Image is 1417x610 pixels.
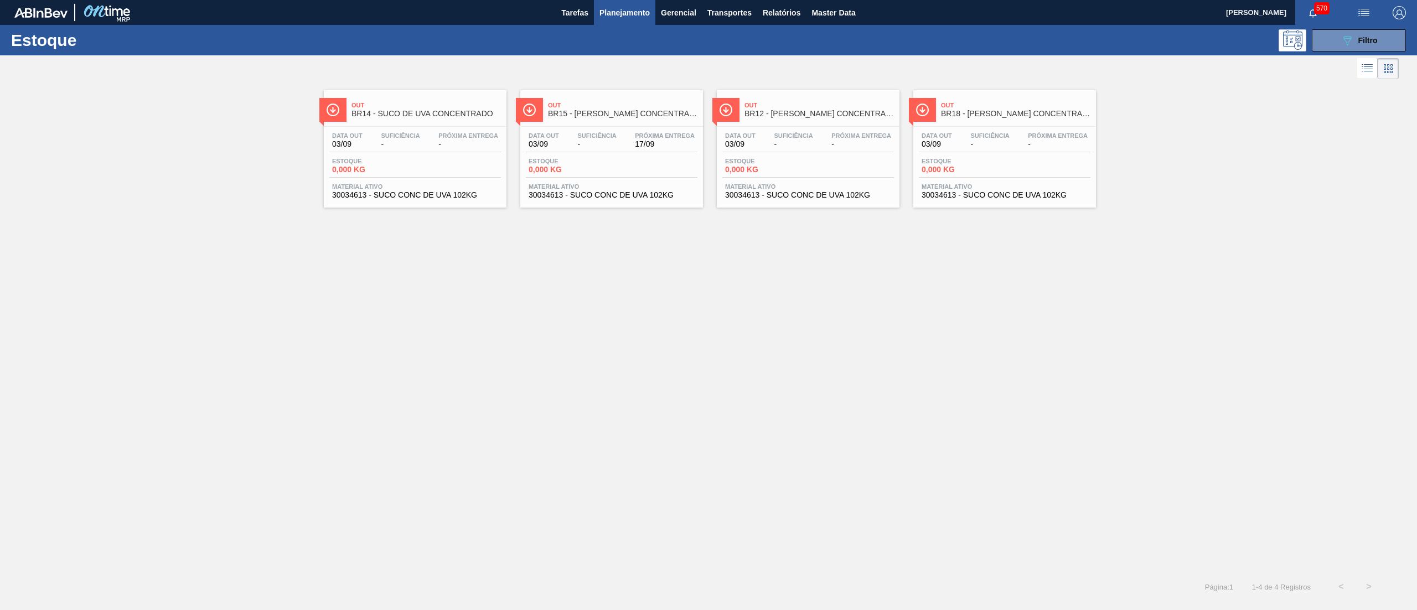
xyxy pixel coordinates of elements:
a: ÍconeOutBR12 - [PERSON_NAME] CONCENTRADOData out03/09Suficiência-Próxima Entrega-Estoque0,000 KGM... [708,82,905,208]
span: - [970,140,1009,148]
span: 30034613 - SUCO CONC DE UVA 102KG [725,191,891,199]
span: Material ativo [725,183,891,190]
span: Suficiência [970,132,1009,139]
div: Pogramando: nenhum usuário selecionado [1279,29,1306,51]
span: 30034613 - SUCO CONC DE UVA 102KG [922,191,1088,199]
a: ÍconeOutBR14 - SUCO DE UVA CONCENTRADOData out03/09Suficiência-Próxima Entrega-Estoque0,000 KGMat... [316,82,512,208]
span: Material ativo [529,183,695,190]
a: ÍconeOutBR15 - [PERSON_NAME] CONCENTRADOData out03/09Suficiência-Próxima Entrega17/09Estoque0,000... [512,82,708,208]
span: - [577,140,616,148]
span: - [381,140,420,148]
span: 03/09 [922,140,952,148]
span: 1 - 4 de 4 Registros [1250,583,1311,591]
img: Logout [1393,6,1406,19]
span: 03/09 [529,140,559,148]
span: - [1028,140,1088,148]
span: Gerencial [661,6,696,19]
img: userActions [1357,6,1371,19]
span: 30034613 - SUCO CONC DE UVA 102KG [529,191,695,199]
span: Filtro [1358,36,1378,45]
span: 0,000 KG [922,166,999,174]
img: Ícone [719,103,733,117]
span: Out [351,102,501,108]
span: Master Data [811,6,855,19]
span: 0,000 KG [332,166,410,174]
span: 0,000 KG [529,166,606,174]
span: Data out [725,132,756,139]
span: Suficiência [577,132,616,139]
span: Próxima Entrega [1028,132,1088,139]
span: 17/09 [635,140,695,148]
span: Out [548,102,697,108]
span: - [831,140,891,148]
a: ÍconeOutBR18 - [PERSON_NAME] CONCENTRADOData out03/09Suficiência-Próxima Entrega-Estoque0,000 KGM... [905,82,1101,208]
img: Ícone [326,103,340,117]
span: Suficiência [774,132,813,139]
img: Ícone [916,103,929,117]
span: Tarefas [561,6,588,19]
span: Suficiência [381,132,420,139]
span: Material ativo [922,183,1088,190]
span: 570 [1314,2,1330,14]
span: - [438,140,498,148]
span: Transportes [707,6,752,19]
span: BR14 - SUCO DE UVA CONCENTRADO [351,110,501,118]
span: Próxima Entrega [635,132,695,139]
span: 03/09 [332,140,363,148]
button: < [1327,573,1355,601]
span: Estoque [922,158,999,164]
span: Out [744,102,894,108]
span: Out [941,102,1090,108]
span: Página : 1 [1205,583,1233,591]
span: Data out [332,132,363,139]
div: Visão em Lista [1357,58,1378,79]
button: > [1355,573,1383,601]
span: Estoque [529,158,606,164]
button: Filtro [1312,29,1406,51]
span: Material ativo [332,183,498,190]
button: Notificações [1295,5,1331,20]
span: Próxima Entrega [438,132,498,139]
span: - [774,140,813,148]
span: Estoque [725,158,803,164]
span: BR18 - SUCO DE UVA CONCENTRADO [941,110,1090,118]
div: Visão em Cards [1378,58,1399,79]
h1: Estoque [11,34,183,46]
span: Relatórios [763,6,800,19]
span: 03/09 [725,140,756,148]
span: 0,000 KG [725,166,803,174]
img: Ícone [523,103,536,117]
span: Estoque [332,158,410,164]
span: Data out [529,132,559,139]
span: Data out [922,132,952,139]
span: Planejamento [599,6,650,19]
span: BR15 - SUCO DE UVA CONCENTRADO [548,110,697,118]
span: 30034613 - SUCO CONC DE UVA 102KG [332,191,498,199]
span: Próxima Entrega [831,132,891,139]
span: BR12 - SUCO DE UVA CONCENTRADO [744,110,894,118]
img: TNhmsLtSVTkK8tSr43FrP2fwEKptu5GPRR3wAAAABJRU5ErkJggg== [14,8,68,18]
